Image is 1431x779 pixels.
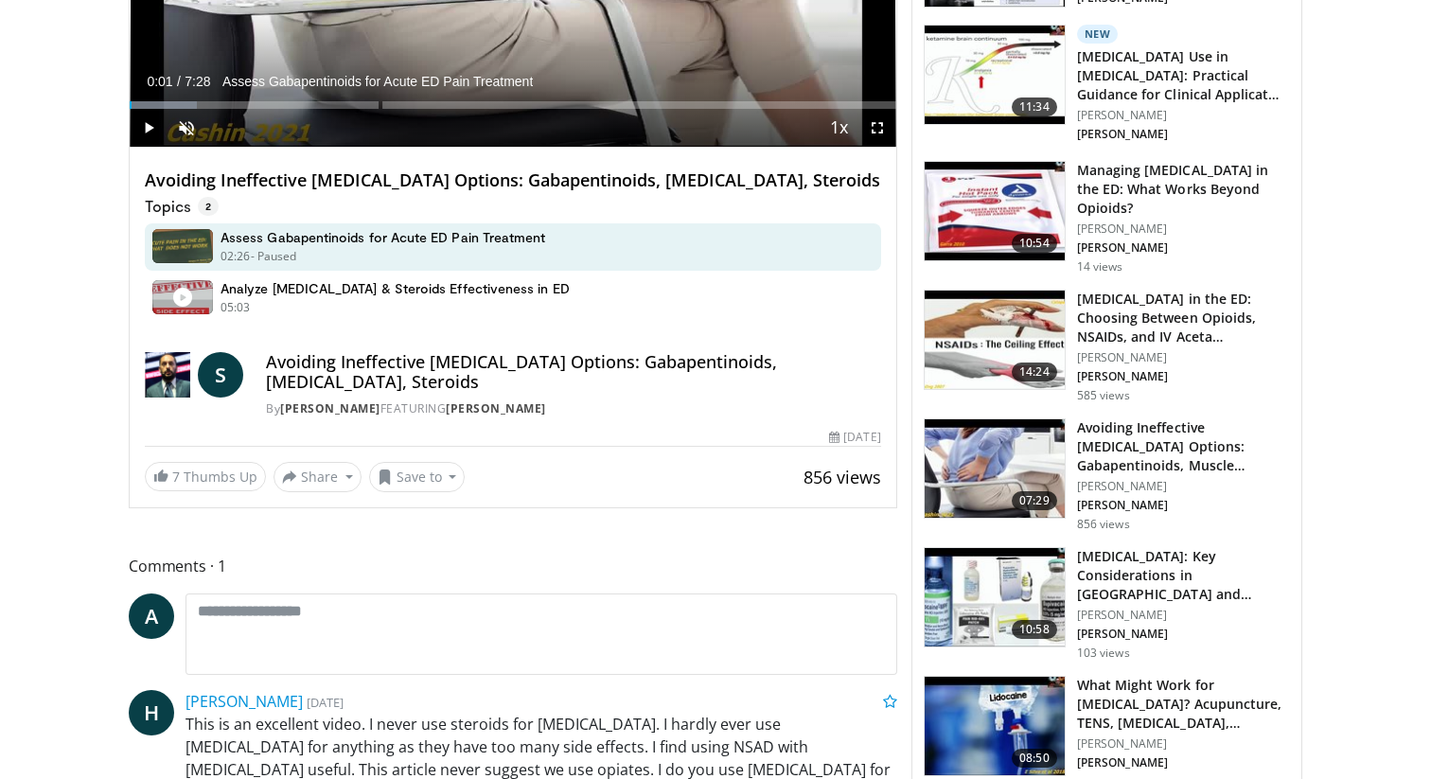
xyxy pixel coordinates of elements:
span: 11:34 [1012,97,1057,116]
span: Comments 1 [129,554,897,578]
a: [PERSON_NAME] [185,691,303,712]
a: 08:50 What Might Work for [MEDICAL_DATA]? Acupuncture, TENS, [MEDICAL_DATA], Magnes… [PERSON_NAME... [924,676,1290,776]
a: A [129,593,174,639]
small: [DATE] [307,694,344,711]
a: [PERSON_NAME] [280,400,380,416]
span: 14:24 [1012,363,1057,381]
p: - Paused [251,248,297,265]
a: 14:24 [MEDICAL_DATA] in the ED: Choosing Between Opioids, NSAIDs, and IV Aceta… [PERSON_NAME] [PE... [924,290,1290,403]
button: Fullscreen [858,109,896,147]
h3: [MEDICAL_DATA] Use in [MEDICAL_DATA]: Practical Guidance for Clinical Applicat… [1077,47,1290,104]
button: Share [274,462,362,492]
img: dcf430a0-d939-4855-8281-b93992fe73d3.150x105_q85_crop-smart_upscale.jpg [925,291,1065,389]
a: H [129,690,174,735]
span: 7 [172,468,180,486]
span: 07:29 [1012,491,1057,510]
p: [PERSON_NAME] [1077,627,1290,642]
p: 02:26 [221,248,251,265]
img: 14ed98b6-807d-4952-a7b9-2be3492a00ea.150x105_q85_crop-smart_upscale.jpg [925,419,1065,518]
a: 7 Thumbs Up [145,462,266,491]
p: 585 views [1077,388,1130,403]
span: 0:01 [147,74,172,89]
p: [PERSON_NAME] [1077,736,1290,752]
a: [PERSON_NAME] [446,400,546,416]
h4: Avoiding Ineffective [MEDICAL_DATA] Options: Gabapentinoids, [MEDICAL_DATA], Steroids [266,352,880,393]
div: By FEATURING [266,400,880,417]
a: 10:54 Managing [MEDICAL_DATA] in the ED: What Works Beyond Opioids? [PERSON_NAME] [PERSON_NAME] 1... [924,161,1290,274]
p: [PERSON_NAME] [1077,108,1290,123]
a: S [198,352,243,398]
p: New [1077,25,1119,44]
span: 7:28 [185,74,210,89]
span: 08:50 [1012,749,1057,768]
button: Save to [369,462,466,492]
a: 07:29 Avoiding Ineffective [MEDICAL_DATA] Options: Gabapentinoids, Muscle [MEDICAL_DATA]… [PERSON... [924,418,1290,532]
img: b2313ecd-e3c7-4fd6-9216-05a53ea56c00.150x105_q85_crop-smart_upscale.jpg [925,548,1065,646]
a: 10:58 [MEDICAL_DATA]: Key Considerations in [GEOGRAPHIC_DATA] and [MEDICAL_DATA] Use (2025… [PERS... [924,547,1290,661]
button: Playback Rate [821,109,858,147]
button: Unmute [168,109,205,147]
span: / [177,74,181,89]
h3: Managing [MEDICAL_DATA] in the ED: What Works Beyond Opioids? [1077,161,1290,218]
span: 10:58 [1012,620,1057,639]
div: Progress Bar [130,101,896,109]
h3: What Might Work for [MEDICAL_DATA]? Acupuncture, TENS, [MEDICAL_DATA], Magnes… [1077,676,1290,733]
button: Play [130,109,168,147]
img: Dr. Sergey Motov [145,352,190,398]
p: [PERSON_NAME] [1077,127,1290,142]
p: 103 views [1077,646,1130,661]
p: [PERSON_NAME] [1077,755,1290,770]
p: [PERSON_NAME] [1077,498,1290,513]
div: [DATE] [829,429,880,446]
p: [PERSON_NAME] [1077,221,1290,237]
p: Topics [145,197,219,216]
a: 11:34 New [MEDICAL_DATA] Use in [MEDICAL_DATA]: Practical Guidance for Clinical Applicat… [PERSON... [924,25,1290,146]
p: 14 views [1077,259,1123,274]
p: 856 views [1077,517,1130,532]
h4: Assess Gabapentinoids for Acute ED Pain Treatment [221,229,545,246]
p: [PERSON_NAME] [1077,608,1290,623]
h4: Avoiding Ineffective [MEDICAL_DATA] Options: Gabapentinoids, [MEDICAL_DATA], Steroids [145,170,881,191]
h4: Analyze [MEDICAL_DATA] & Steroids Effectiveness in ED [221,280,570,297]
span: 2 [198,197,219,216]
img: 6e91b01a-065a-4c79-b58e-e98b2e1f8f20.150x105_q85_crop-smart_upscale.jpg [925,26,1065,124]
span: Assess Gabapentinoids for Acute ED Pain Treatment [222,73,533,90]
p: [PERSON_NAME] [1077,240,1290,256]
img: cdbc2125-7f03-47e6-8af6-be80682f8b62.150x105_q85_crop-smart_upscale.jpg [925,677,1065,775]
p: [PERSON_NAME] [1077,369,1290,384]
p: [PERSON_NAME] [1077,350,1290,365]
h3: [MEDICAL_DATA] in the ED: Choosing Between Opioids, NSAIDs, and IV Aceta… [1077,290,1290,346]
h3: [MEDICAL_DATA]: Key Considerations in [GEOGRAPHIC_DATA] and [MEDICAL_DATA] Use (2025… [1077,547,1290,604]
h3: Avoiding Ineffective [MEDICAL_DATA] Options: Gabapentinoids, Muscle [MEDICAL_DATA]… [1077,418,1290,475]
img: fcecf792-e061-442a-8bba-b19959849ed7.150x105_q85_crop-smart_upscale.jpg [925,162,1065,260]
span: 10:54 [1012,234,1057,253]
p: [PERSON_NAME] [1077,479,1290,494]
p: 05:03 [221,299,251,316]
span: 856 views [804,466,881,488]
